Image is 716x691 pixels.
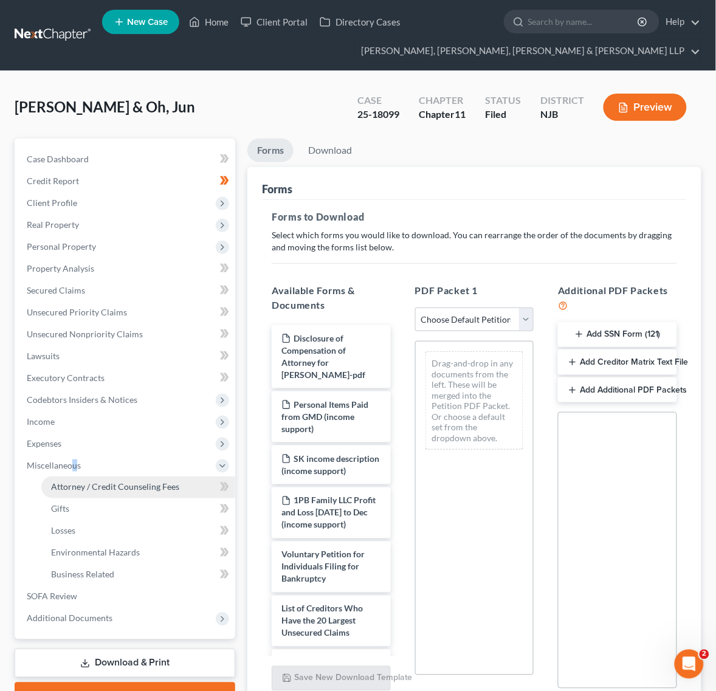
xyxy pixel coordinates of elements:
span: Secured Claims [27,285,85,295]
h5: Additional PDF Packets [558,283,677,312]
span: 2 [700,650,709,659]
div: Drag-and-drop in any documents from the left. These will be merged into the Petition PDF Packet. ... [425,351,524,450]
button: Add Additional PDF Packets [558,377,677,403]
a: Executory Contracts [17,367,235,389]
span: Losses [51,526,75,536]
div: District [540,94,584,108]
span: List of Creditors Who Have the 20 Largest Unsecured Claims [281,603,363,638]
div: Chapter [419,108,466,122]
a: Losses [41,520,235,542]
span: Executory Contracts [27,373,105,383]
span: Codebtors Insiders & Notices [27,394,137,405]
span: Expenses [27,438,61,449]
h5: Available Forms & Documents [272,283,391,312]
span: Case Dashboard [27,154,89,164]
span: Lawsuits [27,351,60,361]
iframe: Intercom live chat [675,650,704,679]
a: Gifts [41,498,235,520]
div: Chapter [419,94,466,108]
a: Download & Print [15,649,235,678]
span: Additional Documents [27,613,112,624]
span: 1PB Family LLC Profit and Loss [DATE] to Dec (income support) [281,495,376,530]
a: Download [298,139,362,162]
div: NJB [540,108,584,122]
a: Credit Report [17,170,235,192]
a: Secured Claims [17,280,235,301]
span: Unsecured Nonpriority Claims [27,329,143,339]
button: Add SSN Form (121) [558,322,677,348]
a: SOFA Review [17,586,235,608]
span: Income [27,416,55,427]
a: Property Analysis [17,258,235,280]
span: Environmental Hazards [51,548,140,558]
span: Miscellaneous [27,460,81,470]
a: Lawsuits [17,345,235,367]
span: Real Property [27,219,79,230]
span: Gifts [51,504,69,514]
span: Business Related [51,569,114,580]
a: Directory Cases [314,11,407,33]
input: Search by name... [528,10,639,33]
span: Property Analysis [27,263,94,273]
span: Attorney / Credit Counseling Fees [51,482,179,492]
a: [PERSON_NAME], [PERSON_NAME], [PERSON_NAME] & [PERSON_NAME] LLP [355,40,701,62]
span: Personal Items Paid from GMD (income support) [281,399,368,434]
a: Case Dashboard [17,148,235,170]
span: New Case [127,18,168,27]
span: Personal Property [27,241,96,252]
button: Preview [604,94,687,121]
span: Voluntary Petition for Individuals Filing for Bankruptcy [281,549,365,584]
a: Environmental Hazards [41,542,235,564]
span: Unsecured Priority Claims [27,307,127,317]
h5: Forms to Download [272,210,677,224]
a: Forms [247,139,294,162]
div: Status [485,94,521,108]
span: Client Profile [27,198,77,208]
button: Add Creditor Matrix Text File [558,349,677,375]
a: Business Related [41,564,235,586]
a: Help [660,11,701,33]
span: 11 [455,108,466,120]
div: 25-18099 [357,108,399,122]
span: Credit Report [27,176,79,186]
div: Case [357,94,399,108]
span: SOFA Review [27,591,77,602]
span: [PERSON_NAME] & Oh, Jun [15,98,195,115]
a: Client Portal [235,11,314,33]
a: Unsecured Priority Claims [17,301,235,323]
a: Home [183,11,235,33]
a: Attorney / Credit Counseling Fees [41,476,235,498]
a: Unsecured Nonpriority Claims [17,323,235,345]
span: SK income description (income support) [281,453,379,476]
div: Forms [262,182,292,196]
div: Filed [485,108,521,122]
h5: PDF Packet 1 [415,283,534,298]
p: Select which forms you would like to download. You can rearrange the order of the documents by dr... [272,229,677,253]
span: Disclosure of Compensation of Attorney for [PERSON_NAME]-pdf [281,333,365,380]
